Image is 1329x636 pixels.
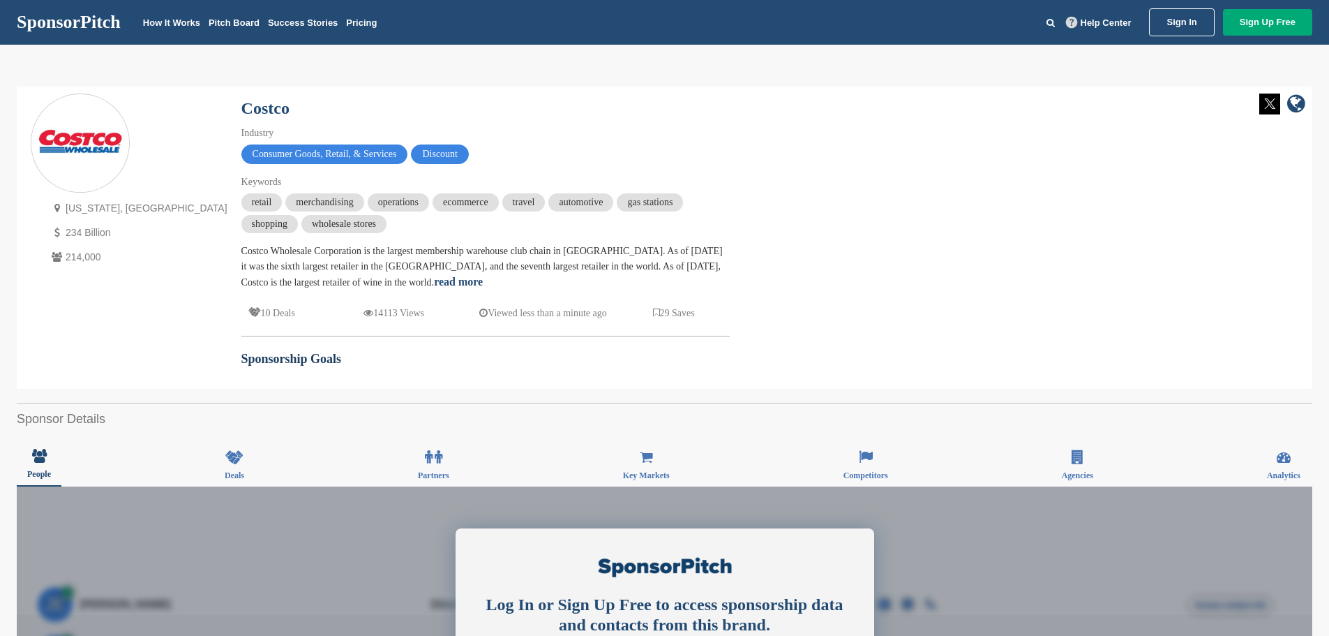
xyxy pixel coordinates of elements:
span: retail [241,193,283,212]
p: [US_STATE], [GEOGRAPHIC_DATA] [48,200,227,217]
a: Success Stories [268,17,338,28]
h2: Sponsorship Goals [241,350,730,369]
span: shopping [241,215,298,233]
a: Pricing [346,17,377,28]
a: Pitch Board [209,17,260,28]
div: Log In or Sign Up Free to access sponsorship data and contacts from this brand. [480,595,850,635]
div: Keywords [241,175,730,190]
a: read more [434,276,483,288]
span: Discount [411,145,469,164]
a: company link [1287,94,1305,117]
a: SponsorPitch [17,13,121,31]
h2: Sponsor Details [17,410,1312,429]
span: Analytics [1267,471,1300,480]
span: travel [502,193,546,212]
a: Help Center [1063,15,1134,31]
span: automotive [548,193,613,212]
img: Twitter white [1259,94,1280,114]
span: merchandising [285,193,363,212]
a: Sign Up Free [1223,9,1312,36]
img: Sponsorpitch & Costco [31,95,129,193]
p: 29 Saves [653,304,695,322]
p: Viewed less than a minute ago [479,304,607,322]
span: Agencies [1062,471,1093,480]
p: 234 Billion [48,224,227,242]
span: gas stations [617,193,683,212]
a: Costco [241,99,290,117]
p: 14113 Views [363,304,424,322]
div: Industry [241,126,730,141]
span: wholesale stores [301,215,386,233]
span: Competitors [843,471,888,480]
span: Deals [225,471,244,480]
span: Consumer Goods, Retail, & Services [241,145,408,164]
span: People [27,470,51,478]
p: 214,000 [48,249,227,266]
a: How It Works [143,17,200,28]
div: Costco Wholesale Corporation is the largest membership warehouse club chain in [GEOGRAPHIC_DATA].... [241,244,730,290]
span: operations [368,193,429,212]
p: 10 Deals [248,304,295,322]
span: ecommerce [433,193,499,212]
a: Sign In [1149,8,1214,36]
span: Key Markets [623,471,670,480]
span: Partners [418,471,449,480]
